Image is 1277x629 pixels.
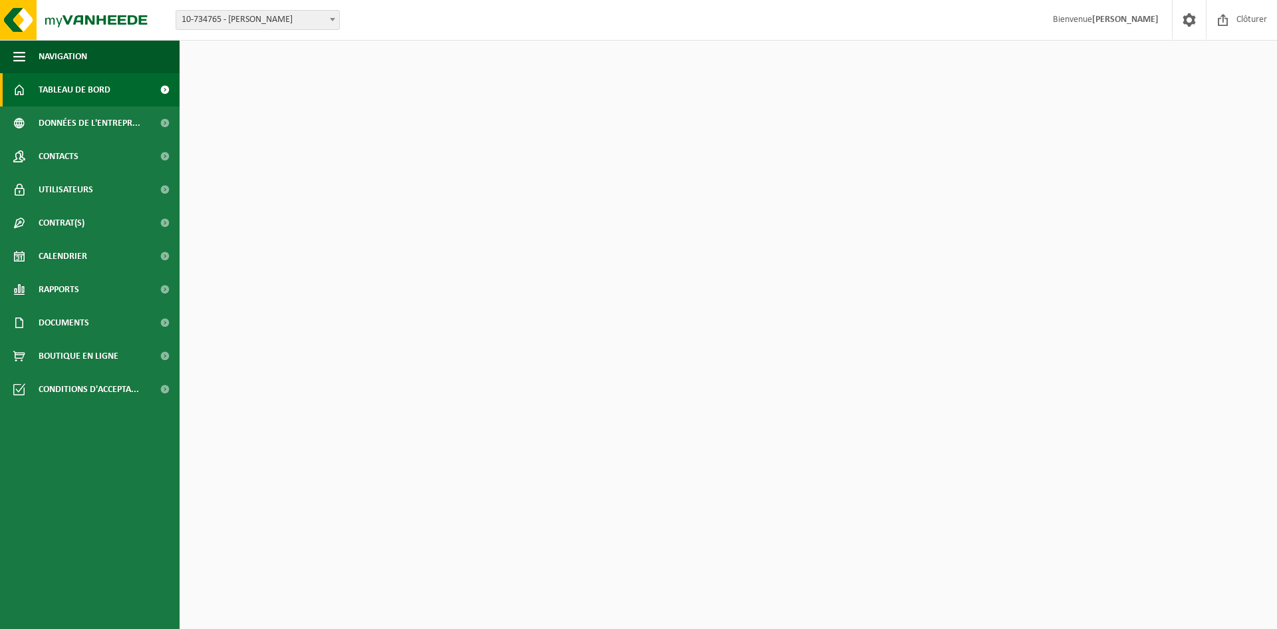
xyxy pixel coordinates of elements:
span: Contrat(s) [39,206,84,240]
span: Tableau de bord [39,73,110,106]
span: Contacts [39,140,78,173]
span: Rapports [39,273,79,306]
span: 10-734765 - OLANO CARVIN - CARVIN [176,11,339,29]
span: Navigation [39,40,87,73]
span: Conditions d'accepta... [39,373,139,406]
span: Boutique en ligne [39,339,118,373]
span: Calendrier [39,240,87,273]
span: 10-734765 - OLANO CARVIN - CARVIN [176,10,340,30]
span: Documents [39,306,89,339]
strong: [PERSON_NAME] [1092,15,1159,25]
span: Données de l'entrepr... [39,106,140,140]
span: Utilisateurs [39,173,93,206]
